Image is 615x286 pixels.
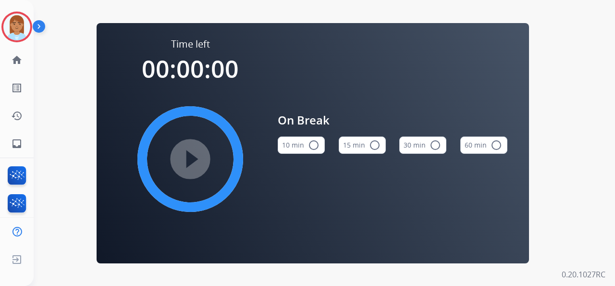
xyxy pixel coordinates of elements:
[3,13,30,40] img: avatar
[369,139,381,151] mat-icon: radio_button_unchecked
[308,139,320,151] mat-icon: radio_button_unchecked
[11,138,23,149] mat-icon: inbox
[278,112,507,129] span: On Break
[460,137,507,154] button: 60 min
[171,37,210,51] span: Time left
[562,269,605,280] p: 0.20.1027RC
[491,139,502,151] mat-icon: radio_button_unchecked
[11,110,23,122] mat-icon: history
[430,139,441,151] mat-icon: radio_button_unchecked
[399,137,446,154] button: 30 min
[278,137,325,154] button: 10 min
[11,54,23,66] mat-icon: home
[11,82,23,94] mat-icon: list_alt
[142,52,239,85] span: 00:00:00
[339,137,386,154] button: 15 min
